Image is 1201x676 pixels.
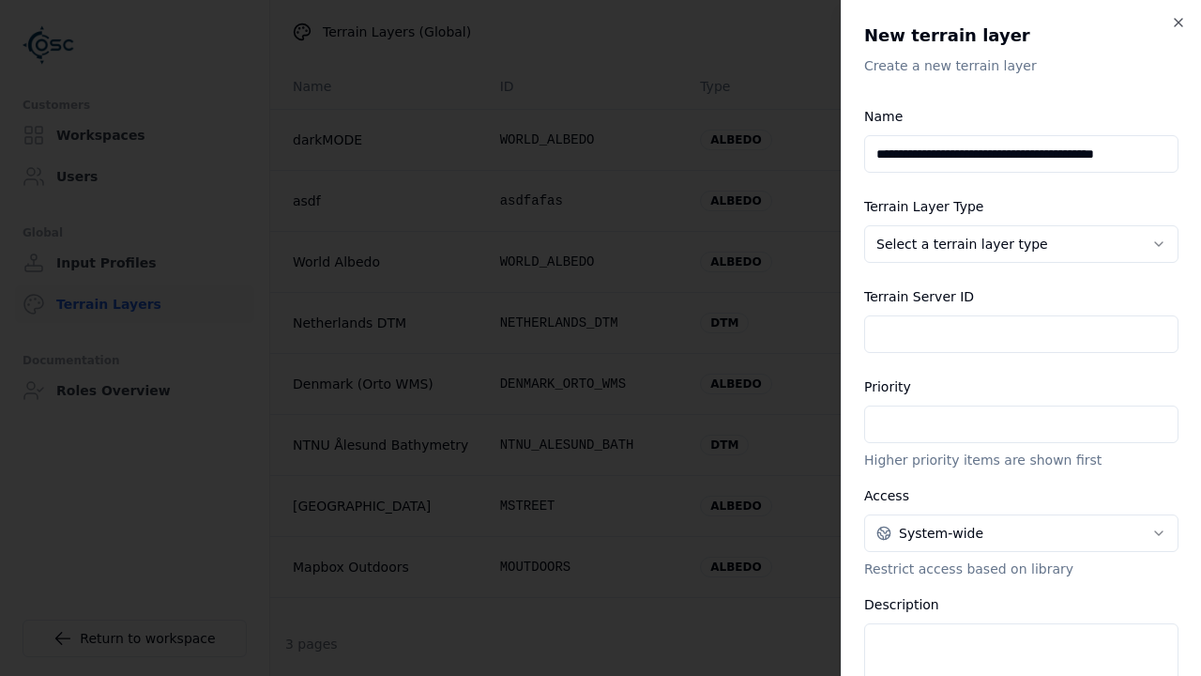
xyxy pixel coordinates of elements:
[864,488,909,503] label: Access
[864,199,983,214] label: Terrain Layer Type
[864,597,939,612] label: Description
[864,379,911,394] label: Priority
[864,109,903,124] label: Name
[864,56,1178,75] p: Create a new terrain layer
[864,560,1178,578] p: Restrict access based on library
[864,289,974,304] label: Terrain Server ID
[864,23,1178,49] h2: New terrain layer
[864,451,1178,469] p: Higher priority items are shown first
